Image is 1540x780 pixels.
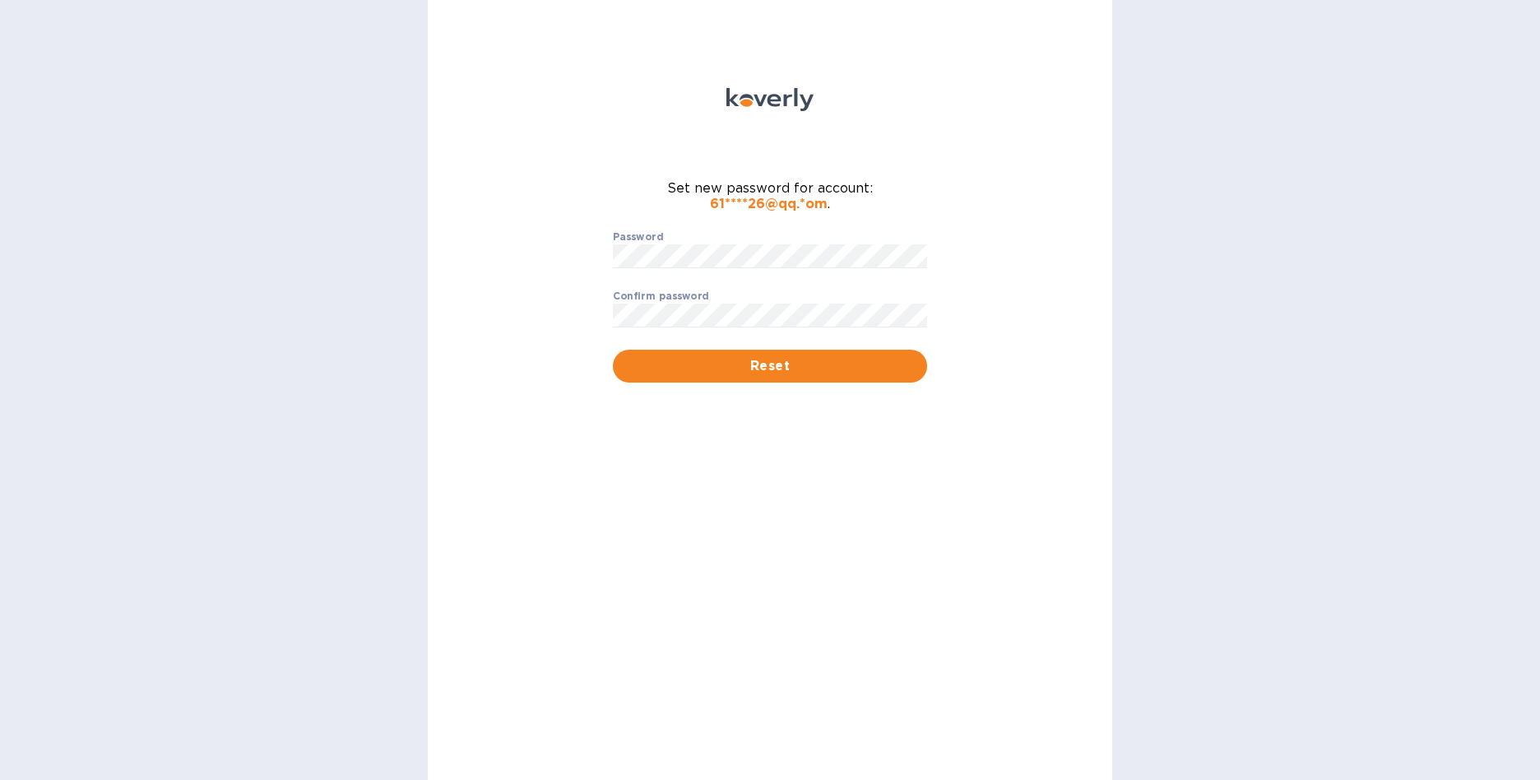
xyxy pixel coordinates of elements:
[613,180,927,211] span: Set new password for account: .
[613,232,663,242] label: Password
[626,356,914,376] span: Reset
[726,88,814,111] img: Koverly
[613,291,709,301] label: Confirm password
[613,350,927,383] button: Reset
